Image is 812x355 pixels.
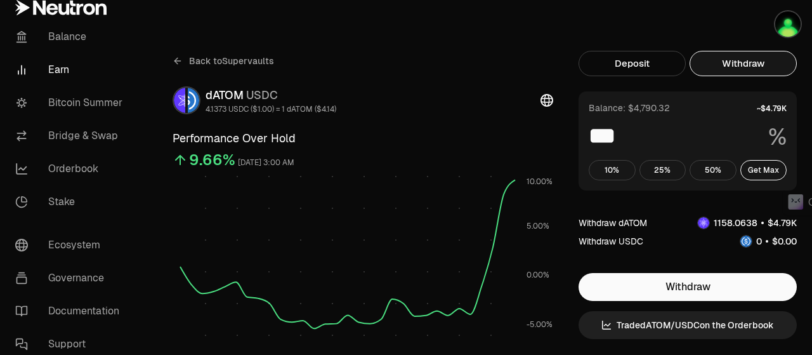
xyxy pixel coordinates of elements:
a: Bridge & Swap [5,119,137,152]
button: Deposit [579,51,686,76]
a: Governance [5,262,137,295]
button: Withdraw [690,51,797,76]
button: Withdraw [579,273,797,301]
img: dATOM Logo [174,88,185,113]
a: Back toSupervaults [173,51,274,71]
div: 4.1373 USDC ($1.00) = 1 dATOM ($4.14) [206,104,336,114]
a: Documentation [5,295,137,328]
div: 9.66% [189,150,235,170]
button: Get Max [740,160,787,180]
tspan: 10.00% [527,177,553,187]
img: dATOM Logo [698,217,709,229]
img: Kycka wallet [775,11,801,37]
button: 50% [690,160,737,180]
span: Back to Supervaults [189,55,274,67]
div: Withdraw USDC [579,235,643,248]
img: USDC Logo [740,236,752,247]
div: [DATE] 3:00 AM [238,156,294,170]
a: Stake [5,185,137,218]
a: Bitcoin Summer [5,86,137,119]
h3: Performance Over Hold [173,130,553,147]
tspan: 5.00% [527,221,549,231]
tspan: 0.00% [527,270,549,280]
button: 10% [589,160,636,180]
div: Withdraw dATOM [579,217,647,229]
img: USDC Logo [188,88,199,113]
a: Earn [5,53,137,86]
button: 25% [639,160,686,180]
a: Ecosystem [5,229,137,262]
div: Balance: $4,790.32 [589,102,670,114]
div: dATOM [206,86,336,104]
a: TradedATOM/USDCon the Orderbook [579,311,797,339]
a: Orderbook [5,152,137,185]
span: USDC [246,88,278,102]
tspan: -5.00% [527,319,553,330]
span: % [768,124,787,150]
a: Balance [5,20,137,53]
